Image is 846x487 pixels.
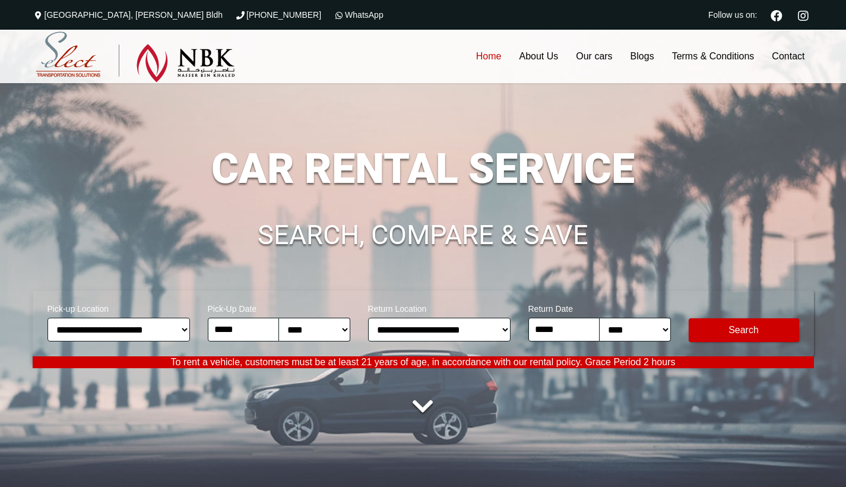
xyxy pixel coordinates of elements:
[33,148,814,189] h1: CAR RENTAL SERVICE
[510,30,567,83] a: About Us
[208,296,350,318] span: Pick-Up Date
[689,318,799,342] button: Modify Search
[368,296,511,318] span: Return Location
[622,30,663,83] a: Blogs
[467,30,511,83] a: Home
[528,296,671,318] span: Return Date
[235,10,321,20] a: [PHONE_NUMBER]
[567,30,621,83] a: Our cars
[333,10,384,20] a: WhatsApp
[766,8,787,21] a: Facebook
[36,31,235,83] img: Select Rent a Car
[763,30,813,83] a: Contact
[793,8,814,21] a: Instagram
[33,356,814,368] p: To rent a vehicle, customers must be at least 21 years of age, in accordance with our rental poli...
[663,30,763,83] a: Terms & Conditions
[47,296,190,318] span: Pick-up Location
[33,222,814,249] h1: SEARCH, COMPARE & SAVE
